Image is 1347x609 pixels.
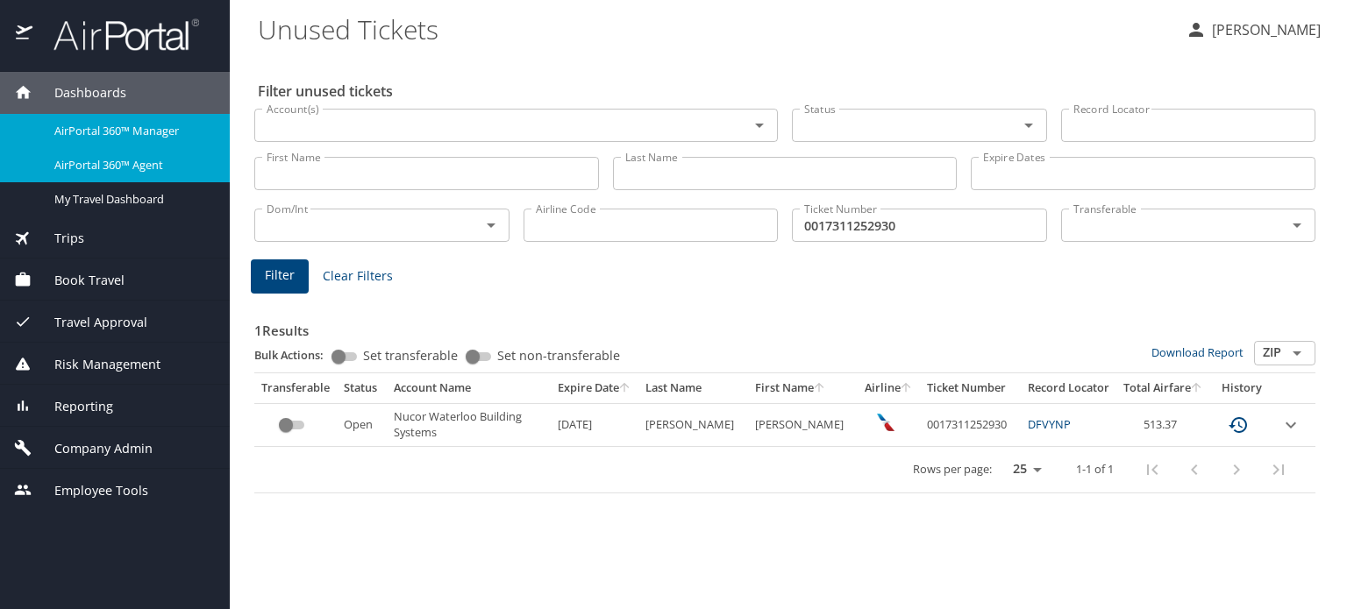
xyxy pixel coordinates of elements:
[387,403,551,446] td: Nucor Waterloo Building Systems
[638,403,748,446] td: [PERSON_NAME]
[32,397,113,416] span: Reporting
[34,18,199,52] img: airportal-logo.png
[1285,341,1309,365] button: Open
[479,213,503,237] button: Open
[748,403,858,446] td: [PERSON_NAME]
[1207,19,1321,40] p: [PERSON_NAME]
[913,464,992,475] p: Rows per page:
[32,439,153,458] span: Company Admin
[265,265,295,287] span: Filter
[619,383,631,394] button: sort
[32,313,147,332] span: Travel Approval
[1116,403,1210,446] td: 513.37
[1179,14,1328,46] button: [PERSON_NAME]
[1191,383,1203,394] button: sort
[54,123,209,139] span: AirPortal 360™ Manager
[32,481,148,500] span: Employee Tools
[258,2,1172,56] h1: Unused Tickets
[54,157,209,173] span: AirPortal 360™ Agent
[858,373,920,403] th: Airline
[1116,373,1210,403] th: Total Airfare
[32,271,125,290] span: Book Travel
[387,373,551,403] th: Account Name
[32,83,126,103] span: Dashboards
[16,18,34,52] img: icon-airportal.png
[337,403,387,446] td: Open
[497,350,620,362] span: Set non-transferable
[363,350,458,362] span: Set transferable
[254,373,1315,493] table: custom pagination table
[258,77,1319,105] h2: Filter unused tickets
[323,266,393,287] span: Clear Filters
[748,373,858,403] th: First Name
[1210,373,1273,403] th: History
[32,229,84,248] span: Trips
[747,113,772,138] button: Open
[1280,414,1301,436] button: expand row
[1028,416,1071,432] a: DFVYNP
[901,383,913,394] button: sort
[638,373,748,403] th: Last Name
[877,414,894,431] img: American Airlines
[551,403,638,446] td: [DATE]
[32,355,160,374] span: Risk Management
[1021,373,1116,403] th: Record Locator
[1016,113,1041,138] button: Open
[251,259,309,294] button: Filter
[1285,213,1309,237] button: Open
[337,373,387,403] th: Status
[54,191,209,208] span: My Travel Dashboard
[254,347,338,363] p: Bulk Actions:
[999,457,1048,483] select: rows per page
[261,380,330,396] div: Transferable
[316,260,400,293] button: Clear Filters
[920,373,1021,403] th: Ticket Number
[920,403,1021,446] td: 0017311252930
[1076,464,1114,475] p: 1-1 of 1
[551,373,638,403] th: Expire Date
[814,383,826,394] button: sort
[254,310,1315,341] h3: 1 Results
[1151,344,1244,360] a: Download Report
